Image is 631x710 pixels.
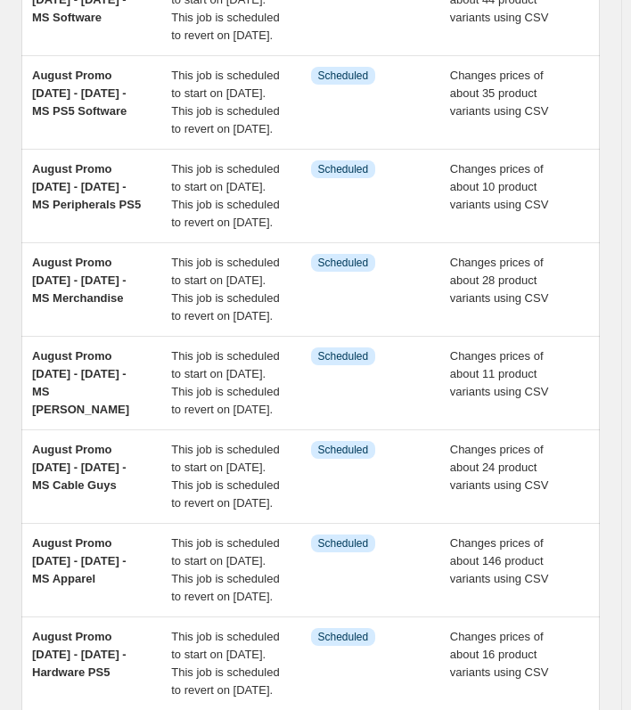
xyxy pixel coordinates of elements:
[171,69,279,135] span: This job is scheduled to start on [DATE]. This job is scheduled to revert on [DATE].
[450,630,549,679] span: Changes prices of about 16 product variants using CSV
[171,349,279,416] span: This job is scheduled to start on [DATE]. This job is scheduled to revert on [DATE].
[318,162,369,176] span: Scheduled
[32,630,127,679] span: August Promo [DATE] - [DATE] - Hardware PS5
[171,256,279,322] span: This job is scheduled to start on [DATE]. This job is scheduled to revert on [DATE].
[450,443,549,492] span: Changes prices of about 24 product variants using CSV
[450,69,549,118] span: Changes prices of about 35 product variants using CSV
[450,349,549,398] span: Changes prices of about 11 product variants using CSV
[318,443,369,457] span: Scheduled
[171,443,279,510] span: This job is scheduled to start on [DATE]. This job is scheduled to revert on [DATE].
[318,536,369,551] span: Scheduled
[318,349,369,363] span: Scheduled
[32,349,129,416] span: August Promo [DATE] - [DATE] - MS [PERSON_NAME]
[450,536,549,585] span: Changes prices of about 146 product variants using CSV
[32,69,127,118] span: August Promo [DATE] - [DATE] - MS PS5 Software
[171,162,279,229] span: This job is scheduled to start on [DATE]. This job is scheduled to revert on [DATE].
[32,162,141,211] span: August Promo [DATE] - [DATE] - MS Peripherals PS5
[450,256,549,305] span: Changes prices of about 28 product variants using CSV
[318,69,369,83] span: Scheduled
[171,630,279,697] span: This job is scheduled to start on [DATE]. This job is scheduled to revert on [DATE].
[32,443,127,492] span: August Promo [DATE] - [DATE] - MS Cable Guys
[171,536,279,603] span: This job is scheduled to start on [DATE]. This job is scheduled to revert on [DATE].
[318,630,369,644] span: Scheduled
[318,256,369,270] span: Scheduled
[450,162,549,211] span: Changes prices of about 10 product variants using CSV
[32,256,127,305] span: August Promo [DATE] - [DATE] - MS Merchandise
[32,536,127,585] span: August Promo [DATE] - [DATE] - MS Apparel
